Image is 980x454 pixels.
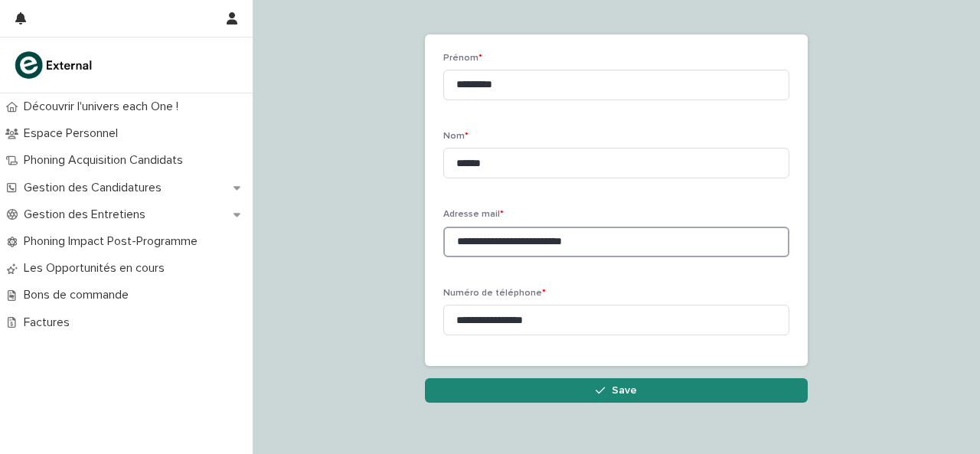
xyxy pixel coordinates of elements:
p: Phoning Impact Post-Programme [18,234,210,249]
p: Gestion des Entretiens [18,207,158,222]
p: Découvrir l'univers each One ! [18,100,191,114]
span: Save [612,385,637,396]
p: Factures [18,315,82,330]
img: bc51vvfgR2QLHU84CWIQ [12,50,96,80]
span: Prénom [443,54,482,63]
span: Numéro de téléphone [443,289,546,298]
p: Espace Personnel [18,126,130,141]
p: Les Opportunités en cours [18,261,177,276]
span: Adresse mail [443,210,504,219]
p: Gestion des Candidatures [18,181,174,195]
p: Phoning Acquisition Candidats [18,153,195,168]
p: Bons de commande [18,288,141,302]
button: Save [425,378,808,403]
span: Nom [443,132,469,141]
